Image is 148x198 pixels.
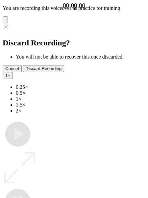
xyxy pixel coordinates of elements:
button: 1× [3,72,13,79]
li: 0.5× [16,90,145,96]
li: 1.5× [16,102,145,108]
li: 0.25× [16,84,145,90]
span: 1 [5,73,8,78]
li: 1× [16,96,145,102]
li: 2× [16,108,145,114]
li: You will not be able to recover this once discarded. [16,54,145,60]
p: You are recording this voiceover as practice for training [3,5,145,11]
button: Discard Recording [23,65,64,72]
h2: Discard Recording? [3,38,145,47]
a: 00:00:00 [63,2,85,9]
button: Cancel [3,65,22,72]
